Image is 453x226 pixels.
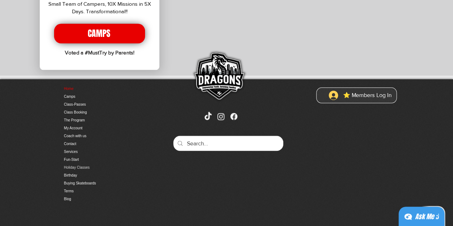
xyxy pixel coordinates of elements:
[64,148,139,156] a: Services
[88,28,110,40] span: CAMPS
[203,112,238,121] ul: Social Bar
[64,172,139,179] a: Birthday
[187,136,268,152] input: Search...
[341,91,394,99] span: ⭐ Members Log In
[54,24,145,43] a: CAMPS
[64,156,139,164] a: Fun-Start
[64,116,139,124] a: The Program
[64,124,139,132] a: My Account
[64,195,139,203] a: Blog
[324,88,396,102] button: ⭐ Members Log In
[64,132,139,140] a: Coach with us
[64,109,139,116] a: Class Booking
[64,85,139,203] nav: Site
[64,179,139,187] a: Buying Skateboards
[64,187,139,195] a: Terms
[415,212,439,222] div: Ask Me ;)
[64,101,139,109] a: Class-Passes
[64,164,139,172] a: Holiday Classes
[64,85,139,93] a: Home
[189,47,248,106] img: Skate Dragons logo with the slogan 'Empowering Youth, Enriching Families' in Singapore.
[65,49,134,56] span: Voted a #MustTry by Parents!
[64,93,139,101] a: Camps
[64,140,139,148] a: Contact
